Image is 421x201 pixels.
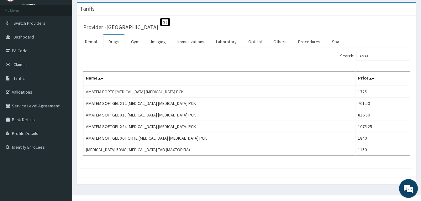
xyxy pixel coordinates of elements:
span: Switch Providers [13,20,45,26]
a: Online [22,3,37,7]
input: Search: [356,51,410,60]
td: AMATEM FORTE [MEDICAL_DATA] [MEDICAL_DATA] PCK [83,86,355,98]
a: Gym [126,35,145,48]
th: Name [83,72,355,86]
h3: Provider - [GEOGRAPHIC_DATA] [83,24,158,30]
td: 1075.25 [355,121,410,132]
a: Imaging [146,35,171,48]
span: We're online! [36,60,87,124]
td: AMATEM SOFTGEL X6 FORTE [MEDICAL_DATA] [MEDICAL_DATA] PCK [83,132,355,144]
a: Laboratory [211,35,242,48]
textarea: Type your message and hit 'Enter' [3,134,119,156]
td: 1725 [355,86,410,98]
td: AMATEM SOFTGEL X18 [MEDICAL_DATA] [MEDICAL_DATA] PCK [83,109,355,121]
a: Optical [243,35,267,48]
a: Spa [327,35,344,48]
a: Drugs [103,35,124,48]
a: Procedures [293,35,325,48]
span: Claims [13,62,26,67]
a: Others [268,35,292,48]
td: [MEDICAL_DATA] 50MG [MEDICAL_DATA] TAB (MAXTOPIRA) [83,144,355,156]
span: St [160,18,170,26]
span: Dashboard [13,34,34,40]
span: Tariffs [13,75,25,81]
img: d_794563401_company_1708531726252_794563401 [12,31,25,47]
td: 701.50 [355,98,410,109]
td: AMATEM SOFTGEL X12 [MEDICAL_DATA] [MEDICAL_DATA] PCK [83,98,355,109]
td: 816.50 [355,109,410,121]
td: 1150 [355,144,410,156]
a: Immunizations [172,35,209,48]
th: Price [355,72,410,86]
td: 1840 [355,132,410,144]
label: Search: [340,51,410,60]
td: AMATEM SOFTGEL X24 [MEDICAL_DATA] [MEDICAL_DATA] PCK [83,121,355,132]
a: Dental [80,35,102,48]
h3: Tariffs [80,6,95,12]
div: Minimize live chat window [103,3,118,18]
div: Chat with us now [33,35,105,43]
